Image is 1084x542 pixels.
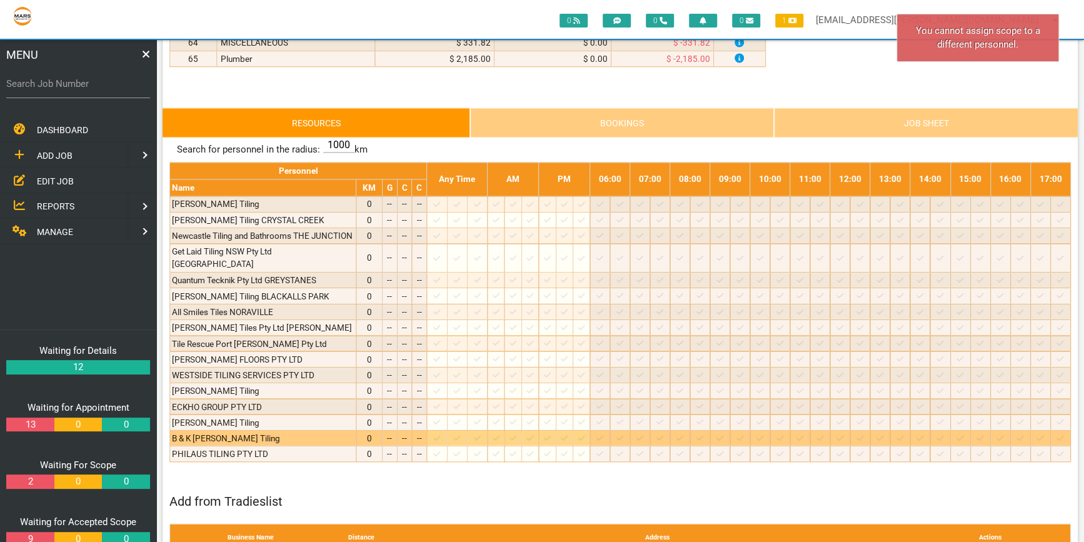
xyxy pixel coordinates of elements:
[399,431,410,444] div: --
[358,229,380,242] div: 0
[399,353,410,365] div: --
[172,368,354,381] div: WESTSIDE TILING SERVICES PTY LTD
[710,162,750,196] th: 09:00
[172,353,354,365] div: [PERSON_NAME] FLOORS PTY LTD
[170,179,356,196] th: Personnel name
[6,46,38,63] span: MENU
[414,368,424,381] div: --
[646,14,674,28] span: 0
[358,289,380,302] div: 0
[384,447,395,459] div: --
[590,162,630,196] th: 06:00
[37,201,74,211] span: REPORTS
[399,416,410,428] div: --
[170,51,217,66] td: 65
[358,337,380,349] div: 0
[384,416,395,428] div: --
[611,51,713,66] td: $ -2,185.00
[172,274,354,286] div: Quantum Tecknik Pty Ltd GREYSTANES
[790,162,830,196] th: 11:00
[358,447,380,459] div: 0
[414,353,424,365] div: --
[470,108,773,138] a: Bookings
[358,321,380,333] div: 0
[399,337,410,349] div: --
[172,229,354,242] div: Newcastle Tiling and Bathrooms THE JUNCTION
[172,289,354,302] div: [PERSON_NAME] Tiling BLACKALLS PARK
[172,305,354,318] div: All Smiles Tiles NORAVILLE
[414,400,424,413] div: --
[37,227,73,237] span: MANAGE
[399,214,410,226] div: --
[414,416,424,428] div: --
[6,77,150,91] label: Search Job Number
[735,54,744,64] a: DEAN ENGLISH PLUMBING INVOICE 10326 25/9/2025 Complete plumbing to villa 22 as per instruction Su...
[356,179,383,196] th: KM from the site address to the personnel
[399,305,410,318] div: --
[414,431,424,444] div: --
[384,431,395,444] div: --
[1030,162,1070,196] th: 17:00
[358,251,380,264] div: 0
[560,14,588,28] span: 0
[494,51,611,66] td: $ 0.00
[412,179,427,196] th: Your Customers
[358,431,380,444] div: 0
[54,474,102,489] a: 0
[20,516,136,528] a: Waiting for Accepted Scope
[172,431,354,444] div: B & K [PERSON_NAME] Tiling
[28,402,129,413] a: Waiting for Appointment
[399,447,410,459] div: --
[414,337,424,349] div: --
[384,214,395,226] div: --
[488,162,539,196] th: AM
[172,400,354,413] div: ECKHO GROUP PTY LTD
[670,162,710,196] th: 08:00
[37,176,74,186] span: EDIT JOB
[13,6,33,26] img: s3file
[102,418,149,432] a: 0
[163,108,470,138] a: Resources
[172,198,354,210] div: [PERSON_NAME] Tiling
[358,274,380,286] div: 0
[172,384,354,396] div: [PERSON_NAME] Tiling
[735,38,744,48] a: JACOBA TILES AND BATHROOM INVOICE 1627497 14/8/2025 3 x 55316 waste 1360.12 0.8 x 14mm grate stri...
[6,418,54,432] a: 13
[399,251,410,264] div: --
[397,179,412,196] th: Your Company
[6,360,150,374] a: 12
[358,384,380,396] div: 0
[750,162,790,196] th: 10:00
[384,368,395,381] div: --
[399,229,410,242] div: --
[384,229,395,242] div: --
[39,345,117,356] a: Waiting for Details
[414,214,424,226] div: --
[102,474,149,489] a: 0
[384,251,395,264] div: --
[775,14,803,28] span: 1
[384,289,395,302] div: --
[358,400,380,413] div: 0
[40,459,116,471] a: Waiting For Scope
[172,321,354,333] div: [PERSON_NAME] Tiles Pty Ltd [PERSON_NAME]
[172,214,354,226] div: [PERSON_NAME] Tiling CRYSTAL CREEK
[414,289,424,302] div: --
[830,162,870,196] th: 12:00
[494,35,611,51] td: $ 0.00
[172,447,354,459] div: PHILAUS TILING PTY LTD
[384,305,395,318] div: --
[375,35,494,51] td: $ 331.82
[414,447,424,459] div: --
[950,162,990,196] th: 15:00
[990,162,1030,196] th: 16:00
[611,35,713,51] td: $ -331.82
[399,400,410,413] div: --
[6,474,54,489] a: 2
[384,274,395,286] div: --
[414,305,424,318] div: --
[774,108,1078,138] a: Job Sheet
[399,384,410,396] div: --
[384,353,395,365] div: --
[399,289,410,302] div: --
